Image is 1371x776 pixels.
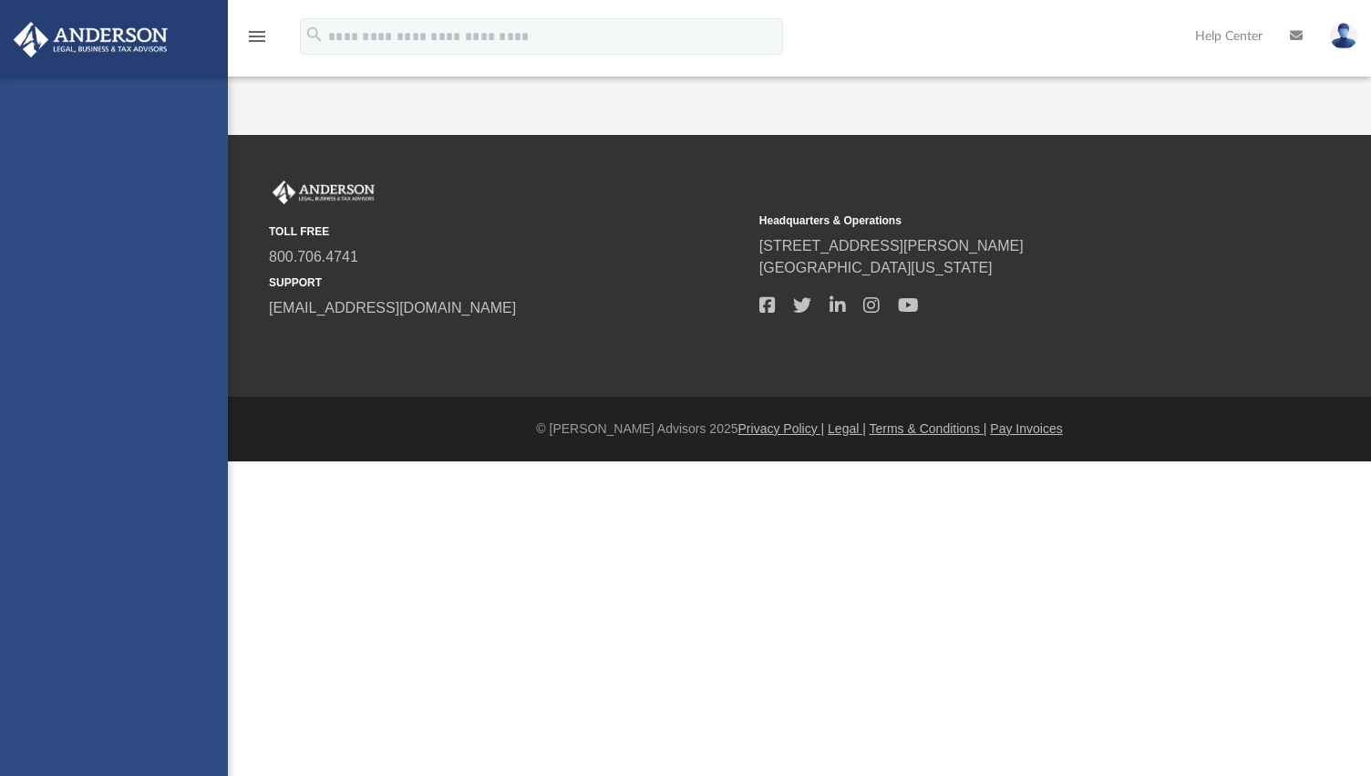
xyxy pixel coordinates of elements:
a: 800.706.4741 [269,249,358,264]
a: [GEOGRAPHIC_DATA][US_STATE] [759,260,993,275]
a: [STREET_ADDRESS][PERSON_NAME] [759,238,1024,253]
img: User Pic [1330,23,1357,49]
small: Headquarters & Operations [759,212,1237,229]
a: Privacy Policy | [738,421,825,436]
img: Anderson Advisors Platinum Portal [8,22,173,57]
a: Legal | [828,421,866,436]
i: search [304,25,325,45]
div: © [PERSON_NAME] Advisors 2025 [228,419,1371,439]
i: menu [246,26,268,47]
a: menu [246,35,268,47]
small: TOLL FREE [269,223,747,240]
small: SUPPORT [269,274,747,291]
img: Anderson Advisors Platinum Portal [269,181,378,204]
a: Pay Invoices [990,421,1062,436]
a: Terms & Conditions | [870,421,987,436]
a: [EMAIL_ADDRESS][DOMAIN_NAME] [269,300,516,316]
